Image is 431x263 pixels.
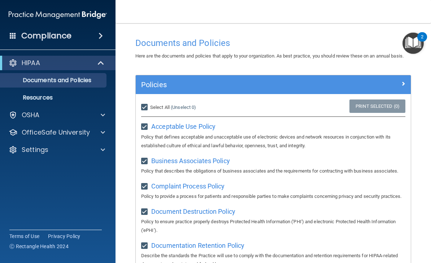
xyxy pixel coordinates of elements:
[9,128,105,137] a: OfficeSafe University
[141,217,405,235] p: Policy to ensure practice properly destroys Protected Health Information ('PHI') and electronic P...
[141,167,405,175] p: Policy that describes the obligations of business associates and the requirements for contracting...
[141,105,149,110] input: Select All (Unselect 0)
[135,53,404,59] span: Here are the documents and policies that apply to your organization. As best practice, you should...
[22,59,40,67] p: HIPAA
[141,79,405,90] a: Policies
[151,182,225,190] span: Complaint Process Policy
[150,105,170,110] span: Select All
[9,111,105,119] a: OSHA
[141,192,405,201] p: Policy to provide a process for patients and responsible parties to make complaints concerning pr...
[48,233,80,240] a: Privacy Policy
[141,133,405,150] p: Policy that defines acceptable and unacceptable use of electronic devices and network resources i...
[5,77,103,84] p: Documents and Policies
[9,233,39,240] a: Terms of Use
[9,145,105,154] a: Settings
[151,242,244,249] span: Documentation Retention Policy
[9,59,105,67] a: HIPAA
[135,38,411,48] h4: Documents and Policies
[151,123,215,130] span: Acceptable Use Policy
[9,8,107,22] img: PMB logo
[141,81,337,89] h5: Policies
[402,33,424,54] button: Open Resource Center, 2 new notifications
[5,94,103,101] p: Resources
[349,99,405,113] a: Print Selected (0)
[21,31,71,41] h4: Compliance
[421,37,423,46] div: 2
[171,105,196,110] a: (Unselect 0)
[9,243,69,250] span: Ⓒ Rectangle Health 2024
[22,111,40,119] p: OSHA
[151,208,235,215] span: Document Destruction Policy
[151,157,230,165] span: Business Associates Policy
[22,128,90,137] p: OfficeSafe University
[22,145,48,154] p: Settings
